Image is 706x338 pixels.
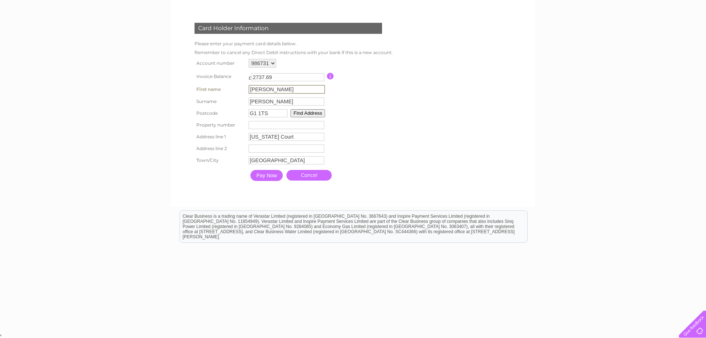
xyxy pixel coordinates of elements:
a: Contact [657,31,675,37]
th: Address line 2 [193,143,247,154]
input: Information [327,73,334,79]
div: Card Holder Information [195,23,382,34]
th: Account number [193,57,247,70]
th: Property number [193,119,247,131]
div: Clear Business is a trading name of Verastar Limited (registered in [GEOGRAPHIC_DATA] No. 3667643... [180,4,527,36]
a: Cancel [286,170,332,181]
a: 0333 014 3131 [567,4,618,13]
a: Energy [595,31,611,37]
a: Blog [642,31,653,37]
th: Postcode [193,107,247,119]
input: Pay Now [250,170,283,181]
td: Please enter your payment card details below. [193,39,395,48]
th: Town/City [193,154,247,166]
th: Invoice Balance [193,70,247,83]
td: Remember to cancel any Direct Debit instructions with your bank if this is a new account. [193,48,395,57]
a: Log out [682,31,699,37]
td: £ [249,71,252,81]
a: Telecoms [616,31,638,37]
th: Address line 1 [193,131,247,143]
th: Surname [193,96,247,107]
img: logo.png [25,19,62,42]
th: First name [193,83,247,96]
a: Water [577,31,591,37]
button: Find Address [290,109,325,117]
